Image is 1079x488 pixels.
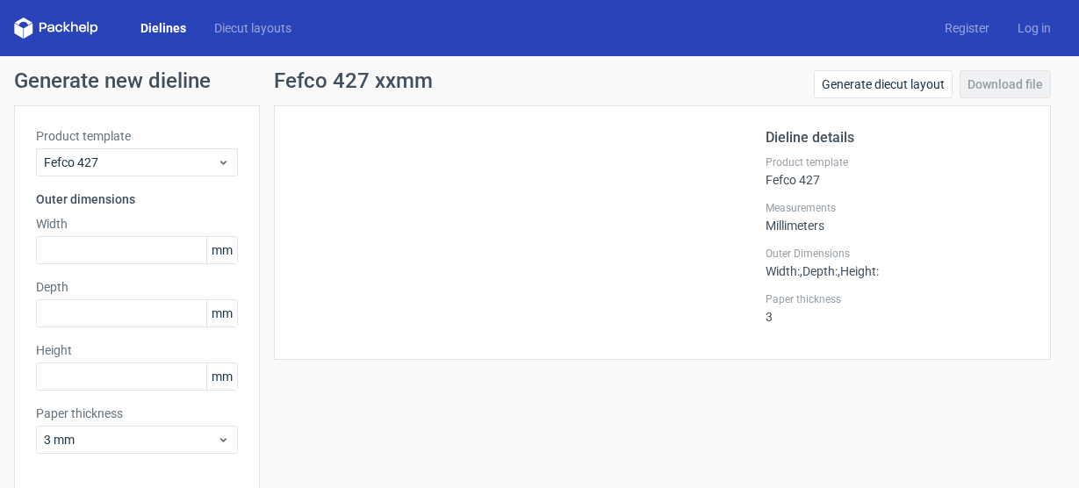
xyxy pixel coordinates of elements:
h2: Dieline details [766,127,1029,148]
a: Generate diecut layout [814,70,953,98]
label: Measurements [766,201,1029,215]
a: Log in [1003,19,1065,37]
h3: Outer dimensions [36,190,238,208]
label: Product template [766,155,1029,169]
span: mm [206,300,237,327]
label: Product template [36,127,238,145]
span: Width : [766,264,800,278]
a: Dielines [126,19,200,37]
span: , Height : [838,264,879,278]
span: mm [206,237,237,263]
div: Fefco 427 [766,155,1029,187]
a: Register [931,19,1003,37]
span: 3 mm [44,431,217,449]
span: Fefco 427 [44,154,217,171]
span: , Depth : [800,264,838,278]
label: Height [36,341,238,359]
h1: Fefco 427 xxmm [274,70,433,91]
label: Paper thickness [36,405,238,422]
span: mm [206,363,237,390]
label: Width [36,215,238,233]
label: Paper thickness [766,292,1029,306]
div: Millimeters [766,201,1029,233]
label: Outer Dimensions [766,247,1029,261]
label: Depth [36,278,238,296]
h1: Generate new dieline [14,70,1065,91]
a: Diecut layouts [200,19,306,37]
div: 3 [766,292,1029,324]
